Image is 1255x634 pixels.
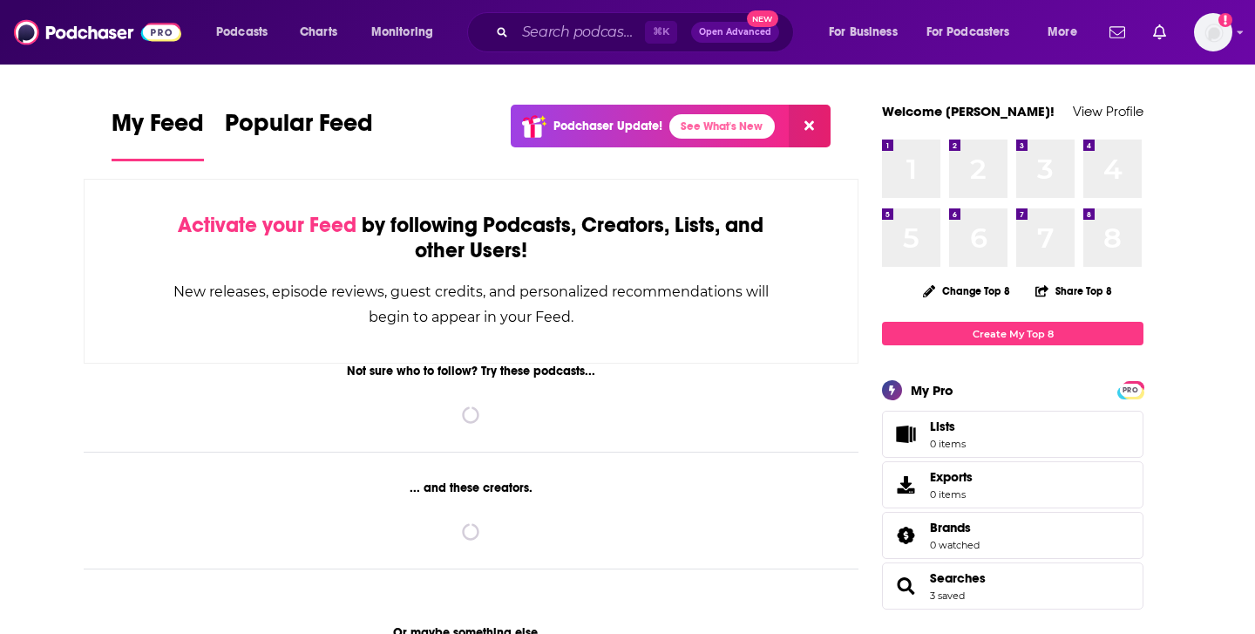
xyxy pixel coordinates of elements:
span: New [747,10,778,27]
span: Exports [930,469,973,485]
span: Lists [888,422,923,447]
span: Brands [882,512,1143,559]
button: open menu [915,18,1035,46]
a: Searches [930,570,986,586]
button: open menu [1035,18,1099,46]
img: User Profile [1194,13,1232,51]
a: Searches [888,574,923,598]
div: by following Podcasts, Creators, Lists, and other Users! [172,213,770,263]
a: Popular Feed [225,108,373,161]
div: Not sure who to follow? Try these podcasts... [84,364,858,378]
span: Exports [888,473,923,497]
a: Show notifications dropdown [1102,17,1132,47]
a: Charts [288,18,348,46]
a: Brands [888,523,923,548]
span: 0 items [930,438,966,450]
a: See What's New [669,114,775,139]
span: For Podcasters [926,20,1010,44]
span: PRO [1120,384,1141,397]
a: My Feed [112,108,204,161]
button: Open AdvancedNew [691,22,779,43]
span: For Business [829,20,898,44]
button: open menu [204,18,290,46]
span: Brands [930,520,971,535]
a: PRO [1120,383,1141,396]
svg: Add a profile image [1218,13,1232,27]
button: Show profile menu [1194,13,1232,51]
button: open menu [817,18,919,46]
p: Podchaser Update! [553,119,662,133]
a: View Profile [1073,103,1143,119]
a: Show notifications dropdown [1146,17,1173,47]
div: My Pro [911,382,953,399]
input: Search podcasts, credits, & more... [515,18,645,46]
button: Share Top 8 [1035,274,1113,308]
a: Brands [930,520,980,535]
a: Create My Top 8 [882,322,1143,345]
span: My Feed [112,108,204,148]
div: ... and these creators. [84,481,858,495]
span: Monitoring [371,20,433,44]
span: More [1048,20,1077,44]
span: Lists [930,419,966,434]
span: Logged in as AustinGood [1194,13,1232,51]
a: Lists [882,411,1143,458]
span: Open Advanced [699,28,771,37]
span: 0 items [930,488,973,501]
button: Change Top 8 [912,280,1021,302]
span: Lists [930,419,955,434]
a: Exports [882,461,1143,508]
a: 3 saved [930,590,965,602]
div: New releases, episode reviews, guest credits, and personalized recommendations will begin to appe... [172,279,770,330]
span: Activate your Feed [178,212,356,238]
a: Welcome [PERSON_NAME]! [882,103,1055,119]
span: Searches [882,562,1143,610]
button: open menu [359,18,456,46]
span: Charts [300,20,337,44]
span: Podcasts [216,20,268,44]
a: 0 watched [930,539,980,551]
span: ⌘ K [645,21,677,44]
span: Popular Feed [225,108,373,148]
div: Search podcasts, credits, & more... [484,12,811,52]
img: Podchaser - Follow, Share and Rate Podcasts [14,16,181,49]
